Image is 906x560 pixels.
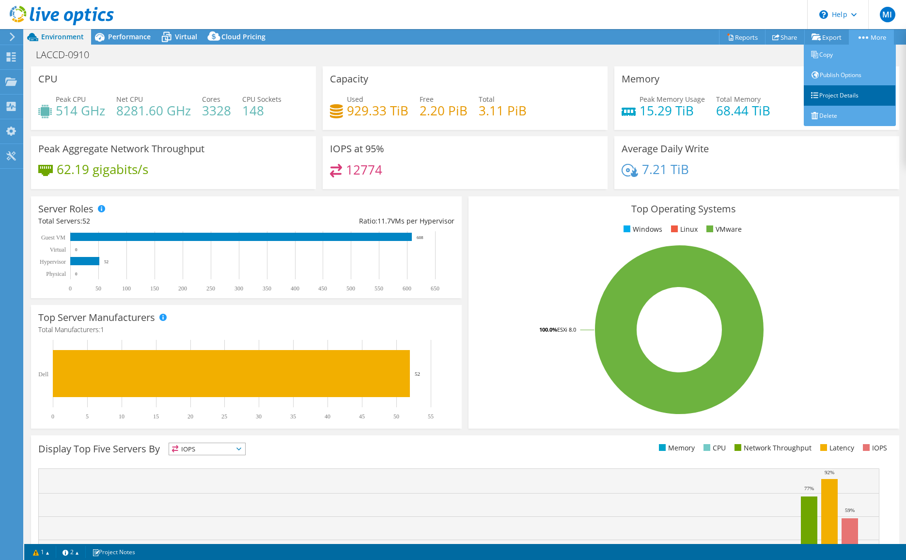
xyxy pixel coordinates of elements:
text: 10 [119,413,125,420]
li: CPU [701,443,726,453]
span: Environment [41,32,84,41]
a: Share [765,30,805,45]
span: MI [880,7,895,22]
text: 0 [75,272,78,276]
a: Copy [804,45,896,65]
text: 0 [51,413,54,420]
span: 52 [82,216,90,225]
a: Delete [804,106,896,126]
li: IOPS [860,443,887,453]
h4: 514 GHz [56,105,105,116]
text: 150 [150,285,159,292]
li: VMware [704,224,742,235]
text: 450 [318,285,327,292]
a: More [849,30,894,45]
h4: 15.29 TiB [640,105,705,116]
span: Used [347,95,363,104]
text: 50 [393,413,399,420]
text: 0 [75,247,78,252]
span: Cloud Pricing [221,32,266,41]
h3: Top Operating Systems [476,204,892,214]
h3: Memory [622,74,659,84]
a: Project Details [804,85,896,106]
tspan: ESXi 8.0 [557,326,576,333]
svg: \n [819,10,828,19]
h4: Total Manufacturers: [38,324,454,335]
text: 650 [431,285,439,292]
h3: Average Daily Write [622,144,709,154]
text: 5 [86,413,89,420]
a: 1 [26,546,56,558]
h4: 62.19 gigabits/s [57,164,148,175]
text: 52 [104,259,109,264]
a: Export [804,30,849,45]
h3: CPU [38,74,58,84]
span: IOPS [169,443,245,455]
span: Net CPU [116,95,143,104]
span: Virtual [175,32,197,41]
text: 400 [291,285,299,292]
text: 45 [359,413,365,420]
text: 40 [325,413,330,420]
span: Free [420,95,434,104]
h4: 148 [242,105,281,116]
li: Memory [656,443,695,453]
text: 300 [234,285,243,292]
text: 52 [415,371,420,377]
text: 15 [153,413,159,420]
li: Network Throughput [732,443,812,453]
li: Windows [621,224,662,235]
text: 608 [417,235,423,240]
a: Reports [719,30,765,45]
li: Linux [669,224,698,235]
h4: 3.11 PiB [479,105,527,116]
text: Hypervisor [40,258,66,265]
h3: Peak Aggregate Network Throughput [38,144,204,154]
a: 2 [56,546,86,558]
h3: Capacity [330,74,368,84]
h4: 3328 [202,105,231,116]
h4: 929.33 TiB [347,105,408,116]
h4: 68.44 TiB [716,105,770,116]
h3: IOPS at 95% [330,144,384,154]
text: 35 [290,413,296,420]
text: Guest VM [41,234,65,241]
text: Physical [46,271,66,277]
text: 100 [122,285,131,292]
h3: Top Server Manufacturers [38,312,155,323]
text: 550 [375,285,383,292]
text: 600 [403,285,411,292]
h1: LACCD-0910 [31,49,104,60]
h4: 7.21 TiB [642,164,689,175]
span: CPU Sockets [242,95,281,104]
text: Dell [38,371,48,378]
span: Cores [202,95,220,104]
text: Virtual [50,246,66,253]
h3: Server Roles [38,204,94,214]
span: Total [479,95,495,104]
text: 350 [263,285,271,292]
text: 50 [95,285,101,292]
div: Total Servers: [38,216,246,226]
span: Performance [108,32,151,41]
h4: 12774 [346,164,382,175]
text: 30 [256,413,262,420]
text: 25 [221,413,227,420]
a: Publish Options [804,65,896,85]
text: 59% [845,507,855,513]
text: 20 [187,413,193,420]
text: 250 [206,285,215,292]
div: Ratio: VMs per Hypervisor [246,216,454,226]
span: Total Memory [716,95,761,104]
tspan: 100.0% [539,326,557,333]
text: 55 [428,413,434,420]
span: 1 [100,325,104,334]
text: 500 [346,285,355,292]
span: Peak CPU [56,95,86,104]
li: Latency [818,443,854,453]
text: 77% [804,485,814,491]
text: 92% [825,469,834,475]
h4: 8281.60 GHz [116,105,191,116]
text: 0 [69,285,72,292]
span: Peak Memory Usage [640,95,705,104]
